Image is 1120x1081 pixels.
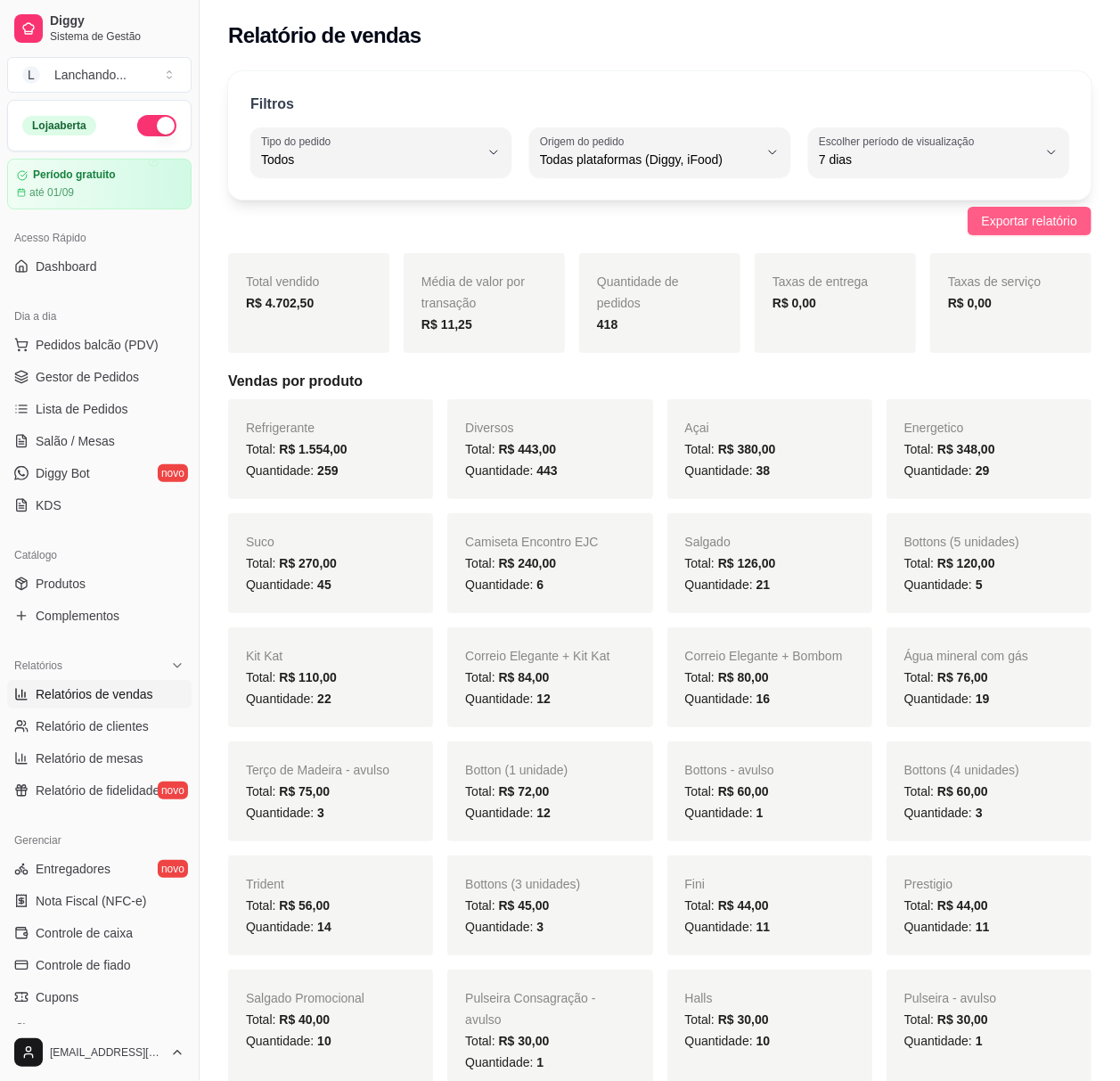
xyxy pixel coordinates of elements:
span: R$ 380,00 [718,442,776,456]
span: Clientes [36,1020,81,1038]
span: 443 [536,463,557,478]
button: Exportar relatório [968,207,1091,235]
span: 16 [756,692,771,706]
strong: R$ 0,00 [948,296,992,310]
span: Prestigio [904,877,952,891]
div: Dia a dia [7,302,192,331]
span: Gestor de Pedidos [36,368,139,386]
span: Total vendido [246,274,320,289]
span: R$ 30,00 [499,1034,550,1048]
strong: R$ 0,00 [773,296,816,310]
span: Dashboard [36,258,97,275]
a: Controle de caixa [7,919,192,947]
span: Total: [465,784,549,798]
span: Quantidade: [465,806,551,820]
span: Salgado Promocional [246,991,364,1005]
span: Diversos [465,421,513,435]
span: Salão / Mesas [36,432,115,450]
span: Total: [904,898,988,913]
span: Total: [685,784,769,798]
span: Total: [246,442,347,456]
span: 14 [317,920,331,934]
span: R$ 348,00 [937,442,995,456]
span: Quantidade: [904,463,990,478]
a: Controle de fiado [7,951,192,979]
span: Todos [261,151,479,168]
span: Açai [685,421,709,435]
a: Clientes [7,1015,192,1044]
span: 3 [317,806,324,820]
span: Cupons [36,988,78,1006]
span: Bottons (4 unidades) [904,763,1019,777]
span: Total: [465,556,556,570]
span: Camiseta Encontro EJC [465,535,598,549]
span: Total: [685,556,776,570]
span: Total: [465,442,556,456]
span: Trident [246,877,284,891]
button: Escolher período de visualização7 dias [808,127,1069,177]
span: Quantidade: [685,577,771,592]
span: Quantidade: [246,577,331,592]
span: R$ 72,00 [499,784,550,798]
div: Catálogo [7,541,192,569]
span: Relatório de fidelidade [36,782,159,799]
a: Relatórios de vendas [7,680,192,708]
span: Bottons - avulso [685,763,774,777]
span: 3 [536,920,544,934]
span: Complementos [36,607,119,625]
span: Halls [685,991,713,1005]
h2: Relatório de vendas [228,21,421,50]
span: Quantidade: [465,463,558,478]
span: Quantidade: [246,463,339,478]
span: R$ 60,00 [937,784,988,798]
span: Pulseira Consagração - avulso [465,991,595,1027]
span: Quantidade de pedidos [597,274,679,310]
span: Relatórios de vendas [36,685,153,703]
span: R$ 120,00 [937,556,995,570]
span: Quantidade: [685,920,771,934]
span: Média de valor por transação [421,274,525,310]
span: R$ 1.554,00 [279,442,347,456]
span: Controle de caixa [36,924,133,942]
span: Pedidos balcão (PDV) [36,336,159,354]
span: 10 [756,1034,771,1048]
span: Taxas de entrega [773,274,868,289]
button: Select a team [7,57,192,93]
span: Total: [246,898,330,913]
span: Quantidade: [465,920,544,934]
a: Relatório de mesas [7,744,192,773]
span: R$ 80,00 [718,670,769,684]
label: Tipo do pedido [261,134,337,149]
span: Total: [246,670,337,684]
div: Acesso Rápido [7,224,192,252]
div: Loja aberta [22,116,96,135]
span: Entregadores [36,860,110,878]
span: 19 [976,692,990,706]
span: Sistema de Gestão [50,29,184,44]
span: Água mineral com gás [904,649,1028,663]
span: Quantidade: [904,920,990,934]
span: 11 [976,920,990,934]
strong: R$ 4.702,50 [246,296,314,310]
span: R$ 110,00 [279,670,337,684]
p: Filtros [250,94,294,115]
a: Entregadoresnovo [7,855,192,883]
span: [EMAIL_ADDRESS][DOMAIN_NAME] [50,1045,163,1060]
span: Quantidade: [246,806,324,820]
span: Quantidade: [246,920,331,934]
span: 6 [536,577,544,592]
a: KDS [7,491,192,520]
span: 21 [756,577,771,592]
a: Período gratuitoaté 01/09 [7,159,192,209]
a: Lista de Pedidos [7,395,192,423]
a: Dashboard [7,252,192,281]
span: Suco [246,535,274,549]
span: R$ 44,00 [937,898,988,913]
span: Quantidade: [904,577,983,592]
span: Total: [685,670,769,684]
span: Total: [685,898,769,913]
span: Quantidade: [685,1034,771,1048]
span: Fini [685,877,706,891]
a: Salão / Mesas [7,427,192,455]
button: Tipo do pedidoTodos [250,127,511,177]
